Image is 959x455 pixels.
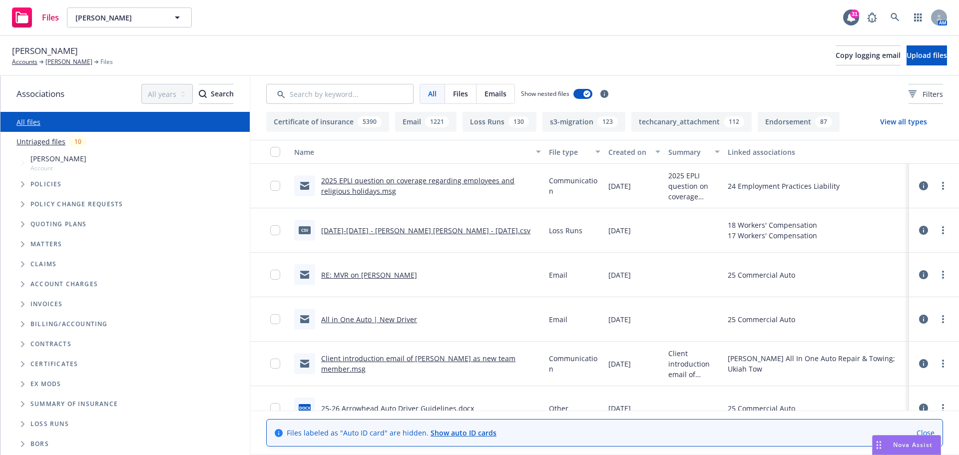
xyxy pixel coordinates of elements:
a: more [937,269,949,281]
div: Created on [608,147,649,157]
span: Matters [30,241,62,247]
span: Nova Assist [893,441,933,449]
a: more [937,402,949,414]
a: Report a Bug [862,7,882,27]
span: Certificates [30,361,78,367]
span: 2025 EPLI question on coverage regarding employees and religious holidays [668,170,720,202]
a: Search [885,7,905,27]
span: Loss Runs [30,421,69,427]
a: [DATE]-[DATE] - [PERSON_NAME] [PERSON_NAME] - [DATE].csv [321,226,530,235]
div: 112 [724,116,744,127]
a: more [937,180,949,192]
div: 123 [597,116,618,127]
span: Files labeled as "Auto ID card" are hidden. [287,428,496,438]
div: Folder Tree Example [0,314,250,454]
span: Billing/Accounting [30,321,108,327]
a: All in One Auto | New Driver [321,315,417,324]
span: Filters [923,89,943,99]
span: [DATE] [608,181,631,191]
a: 2025 EPLI question on coverage regarding employees and religious holidays.msg [321,176,514,196]
input: Toggle Row Selected [270,270,280,280]
button: SearchSearch [199,84,234,104]
div: 10 [69,136,86,147]
span: Quoting plans [30,221,87,227]
div: Linked associations [728,147,905,157]
a: Client introduction email of [PERSON_NAME] as new team member.msg [321,354,515,374]
a: Switch app [908,7,928,27]
button: Created on [604,140,664,164]
a: more [937,224,949,236]
div: Summary [668,147,709,157]
span: csv [299,226,311,234]
button: Certificate of insurance [266,112,389,132]
div: 24 Employment Practices Liability [728,181,840,191]
span: Client introduction email of [PERSON_NAME] as new team member [668,348,720,380]
span: Associations [16,87,64,100]
span: [PERSON_NAME] [75,12,162,23]
span: [DATE] [608,359,631,369]
button: Upload files [907,45,947,65]
div: Drag to move [873,436,885,455]
a: Close [917,428,935,438]
button: techcanary_attachment [631,112,752,132]
span: Policy change requests [30,201,123,207]
span: Account [30,164,86,172]
span: BORs [30,441,49,447]
span: Upload files [907,50,947,60]
button: Name [290,140,545,164]
a: Show auto ID cards [431,428,496,438]
input: Toggle Row Selected [270,314,280,324]
a: Untriaged files [16,136,65,147]
input: Toggle Row Selected [270,359,280,369]
span: Emails [484,88,506,99]
div: 25 Commercial Auto [728,314,795,325]
span: Email [549,270,567,280]
div: [PERSON_NAME] All In One Auto Repair & Towing; Ukiah Tow [728,353,905,374]
a: more [937,313,949,325]
div: 25 Commercial Auto [728,270,795,280]
div: 1221 [425,116,449,127]
span: Policies [30,181,62,187]
span: Files [453,88,468,99]
a: Files [8,3,63,31]
a: Accounts [12,57,37,66]
input: Toggle Row Selected [270,403,280,413]
a: RE: MVR on [PERSON_NAME] [321,270,417,280]
button: View all types [864,112,943,132]
div: 31 [850,9,859,18]
input: Search by keyword... [266,84,414,104]
span: [DATE] [608,270,631,280]
button: Summary [664,140,724,164]
button: Loss Runs [463,112,536,132]
span: Copy logging email [836,50,901,60]
span: Show nested files [521,89,569,98]
div: 87 [815,116,832,127]
span: Loss Runs [549,225,582,236]
span: Ex Mods [30,381,61,387]
input: Select all [270,147,280,157]
button: Endorsement [758,112,840,132]
span: Files [100,57,113,66]
a: 25-26 Arrowhead Auto Driver Guidelines.docx [321,404,474,413]
span: [PERSON_NAME] [30,153,86,164]
button: s3-migration [542,112,625,132]
span: [DATE] [608,403,631,414]
button: File type [545,140,605,164]
a: more [937,358,949,370]
span: Filters [909,89,943,99]
span: Account charges [30,281,98,287]
span: Other [549,403,568,414]
div: Name [294,147,530,157]
span: Invoices [30,301,63,307]
span: Files [42,13,59,21]
button: Nova Assist [872,435,941,455]
span: Communication [549,175,601,196]
span: docx [299,404,311,412]
button: Linked associations [724,140,909,164]
span: Summary of insurance [30,401,118,407]
div: 18 Workers' Compensation [728,220,817,230]
span: All [428,88,437,99]
span: [PERSON_NAME] [12,44,78,57]
div: Search [199,84,234,103]
input: Toggle Row Selected [270,181,280,191]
